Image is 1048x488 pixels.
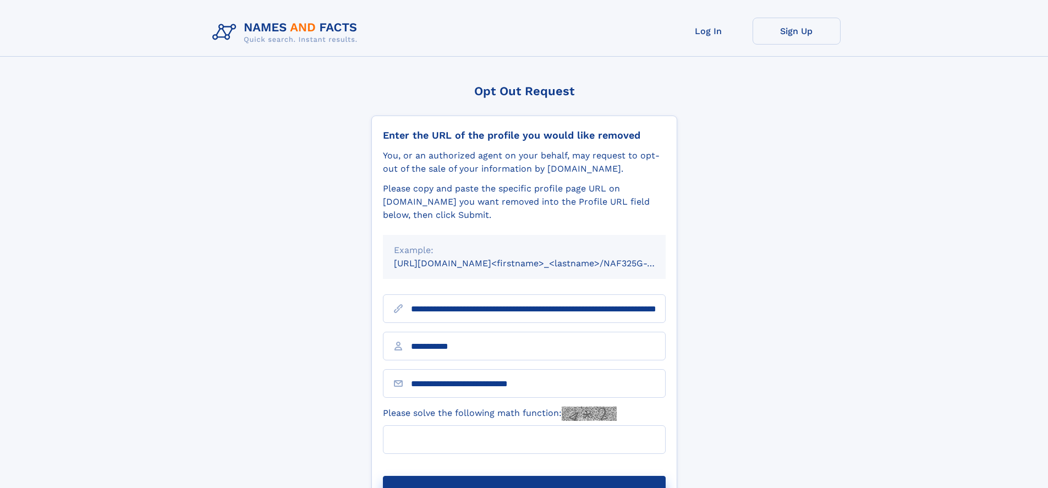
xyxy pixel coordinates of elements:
div: Please copy and paste the specific profile page URL on [DOMAIN_NAME] you want removed into the Pr... [383,182,666,222]
div: Opt Out Request [371,84,677,98]
a: Log In [665,18,753,45]
img: Logo Names and Facts [208,18,366,47]
small: [URL][DOMAIN_NAME]<firstname>_<lastname>/NAF325G-xxxxxxxx [394,258,687,268]
div: Example: [394,244,655,257]
a: Sign Up [753,18,841,45]
div: You, or an authorized agent on your behalf, may request to opt-out of the sale of your informatio... [383,149,666,176]
label: Please solve the following math function: [383,407,617,421]
div: Enter the URL of the profile you would like removed [383,129,666,141]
